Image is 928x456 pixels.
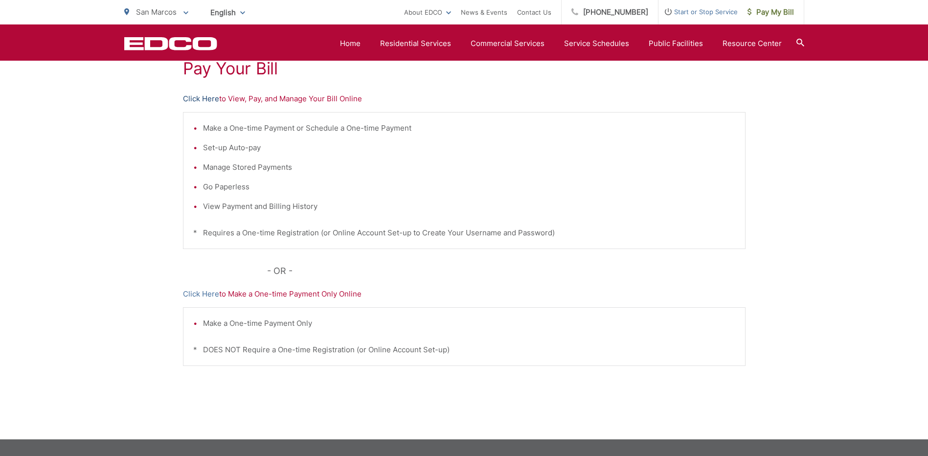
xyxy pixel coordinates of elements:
p: to View, Pay, and Manage Your Bill Online [183,93,746,105]
a: Commercial Services [471,38,544,49]
p: to Make a One-time Payment Only Online [183,288,746,300]
p: * Requires a One-time Registration (or Online Account Set-up to Create Your Username and Password) [193,227,735,239]
p: * DOES NOT Require a One-time Registration (or Online Account Set-up) [193,344,735,356]
li: Set-up Auto-pay [203,142,735,154]
span: San Marcos [136,7,177,17]
h1: Pay Your Bill [183,59,746,78]
li: Go Paperless [203,181,735,193]
a: EDCD logo. Return to the homepage. [124,37,217,50]
a: Click Here [183,288,219,300]
p: - OR - [267,264,746,278]
a: Resource Center [723,38,782,49]
a: News & Events [461,6,507,18]
a: Public Facilities [649,38,703,49]
a: Home [340,38,361,49]
li: Make a One-time Payment Only [203,318,735,329]
a: Residential Services [380,38,451,49]
span: Pay My Bill [747,6,794,18]
li: Manage Stored Payments [203,161,735,173]
a: About EDCO [404,6,451,18]
li: View Payment and Billing History [203,201,735,212]
a: Click Here [183,93,219,105]
li: Make a One-time Payment or Schedule a One-time Payment [203,122,735,134]
a: Service Schedules [564,38,629,49]
a: Contact Us [517,6,551,18]
span: English [203,4,252,21]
